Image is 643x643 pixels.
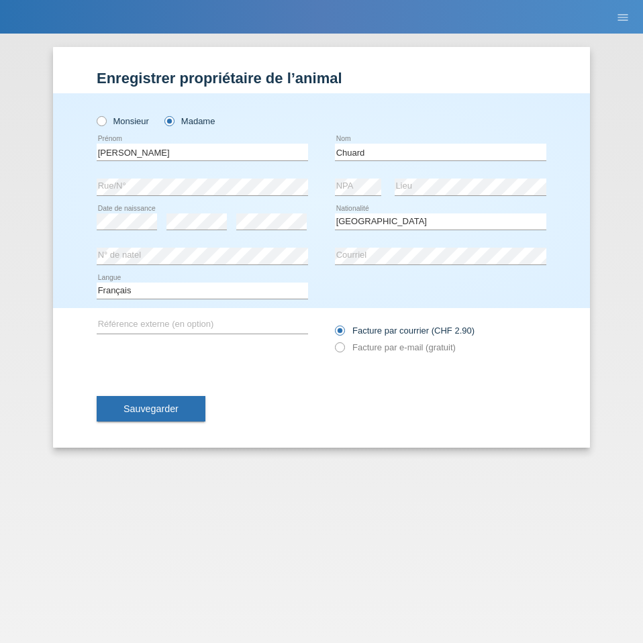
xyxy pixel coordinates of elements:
[335,326,344,342] input: Facture par courrier (CHF 2.90)
[335,326,475,336] label: Facture par courrier (CHF 2.90)
[97,396,205,422] button: Sauvegarder
[164,116,215,126] label: Madame
[609,13,636,21] a: menu
[97,70,546,87] h1: Enregistrer propriétaire de l’animal
[97,116,149,126] label: Monsieur
[335,342,456,352] label: Facture par e-mail (gratuit)
[616,11,630,24] i: menu
[123,403,179,414] span: Sauvegarder
[97,116,105,125] input: Monsieur
[335,342,344,359] input: Facture par e-mail (gratuit)
[164,116,173,125] input: Madame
